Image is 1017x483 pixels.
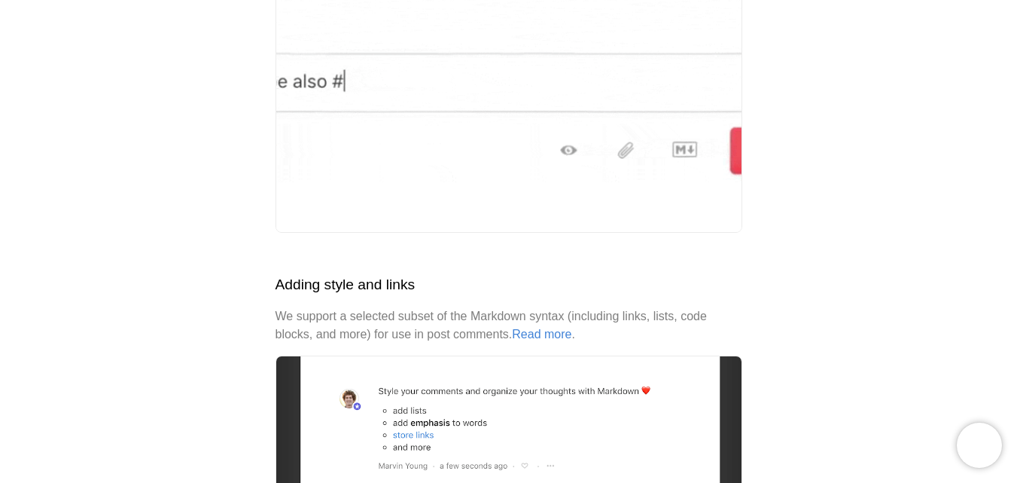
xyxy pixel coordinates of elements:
h2: Adding style and links [276,274,742,296]
iframe: Chatra live chat [957,423,1002,468]
p: We support a selected subset of the Markdown syntax (including links, lists, code blocks, and mor... [276,307,742,344]
a: Read more [512,328,571,341]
